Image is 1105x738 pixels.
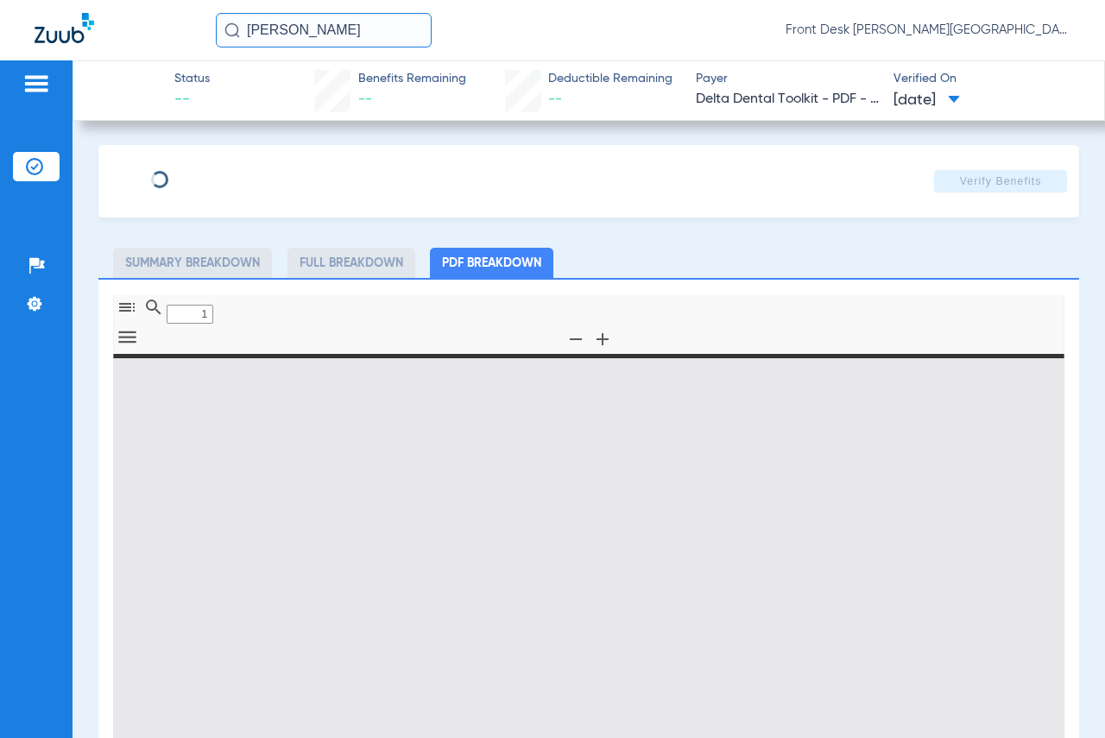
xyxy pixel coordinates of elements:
pdf-shy-button: Find in Document [140,307,167,320]
img: Zuub Logo [35,13,94,43]
svg: Tools [116,325,139,349]
span: Verified On [893,70,1077,88]
span: Front Desk [PERSON_NAME][GEOGRAPHIC_DATA] - [PERSON_NAME][GEOGRAPHIC_DATA] | My Community Dental ... [786,22,1070,39]
span: Delta Dental Toolkit - PDF - Bot [696,89,879,110]
button: Find in Document [139,295,168,320]
span: Payer [696,70,879,88]
pdf-shy-button: Toggle Sidebar [113,307,140,320]
pdf-shy-button: Zoom Out [562,339,589,352]
span: Deductible Remaining [548,70,672,88]
li: PDF Breakdown [430,248,553,278]
button: Tools [112,327,142,350]
img: Search Icon [224,22,240,38]
span: -- [358,92,372,106]
li: Full Breakdown [287,248,415,278]
input: Search for patients [216,13,432,47]
span: -- [174,89,210,110]
input: Page [167,305,213,324]
iframe: Chat Widget [1019,655,1105,738]
pdf-shy-button: Zoom In [589,339,616,352]
li: Summary Breakdown [113,248,272,278]
span: -- [548,92,562,106]
span: [DATE] [893,90,960,111]
button: Zoom Out [561,327,590,352]
button: Toggle Sidebar [112,295,142,320]
button: Zoom In [588,327,617,352]
span: Status [174,70,210,88]
img: hamburger-icon [22,73,50,94]
span: Benefits Remaining [358,70,466,88]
